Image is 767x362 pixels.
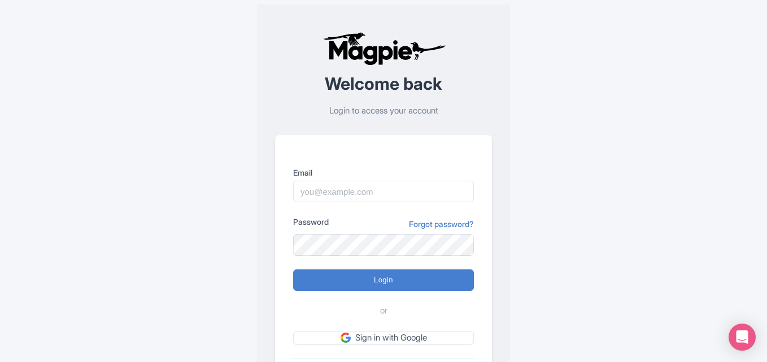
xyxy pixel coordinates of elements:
img: logo-ab69f6fb50320c5b225c76a69d11143b.png [320,32,447,66]
span: or [380,304,387,317]
input: Login [293,269,474,291]
a: Sign in with Google [293,331,474,345]
h2: Welcome back [275,75,492,93]
div: Open Intercom Messenger [729,324,756,351]
p: Login to access your account [275,104,492,117]
a: Forgot password? [409,218,474,230]
label: Password [293,216,329,228]
input: you@example.com [293,181,474,202]
label: Email [293,167,474,178]
img: google.svg [341,333,351,343]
